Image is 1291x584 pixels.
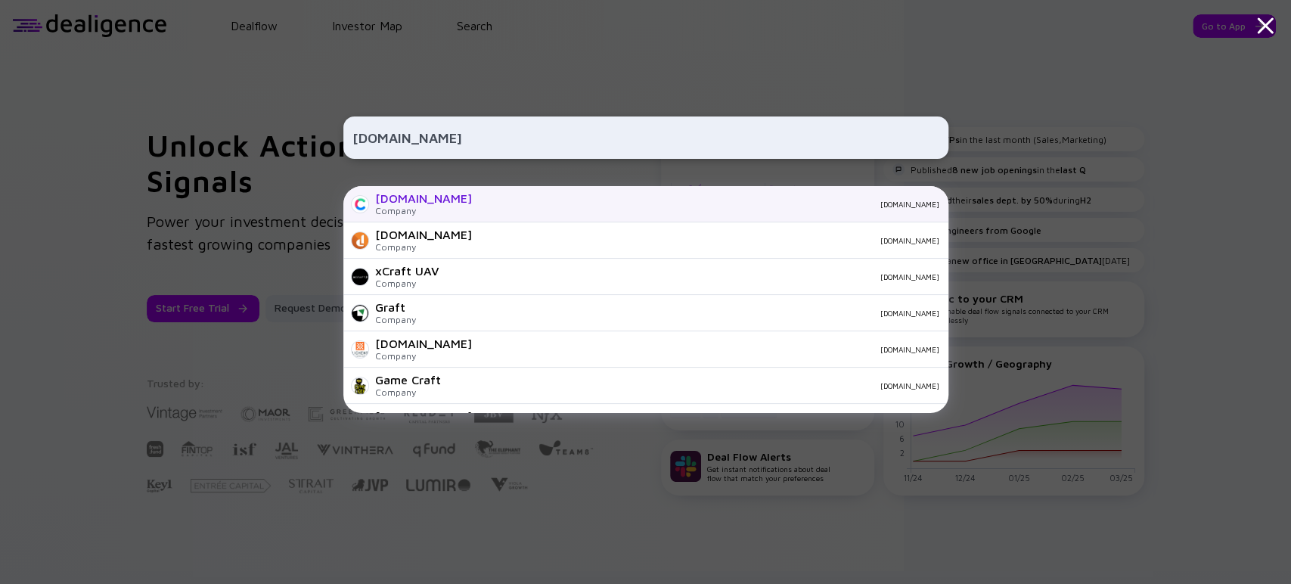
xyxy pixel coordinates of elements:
div: [DOMAIN_NAME] [375,191,472,205]
div: Company [375,387,441,398]
div: Game Craft [375,373,441,387]
div: Company [375,314,416,325]
div: Company [375,350,472,362]
div: [DOMAIN_NAME] [375,409,472,423]
div: [DOMAIN_NAME] [428,309,939,318]
div: Company [375,278,439,289]
div: [DOMAIN_NAME] [375,228,472,241]
div: [DOMAIN_NAME] [484,345,939,354]
div: Graft [375,300,416,314]
div: [DOMAIN_NAME] [484,200,939,209]
input: Search Company or Investor... [352,124,939,151]
div: [DOMAIN_NAME] [484,236,939,245]
div: xCraft UAV [375,264,439,278]
div: [DOMAIN_NAME] [453,381,939,390]
div: [DOMAIN_NAME] [452,272,939,281]
div: Company [375,205,472,216]
div: Company [375,241,472,253]
div: [DOMAIN_NAME] [375,337,472,350]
